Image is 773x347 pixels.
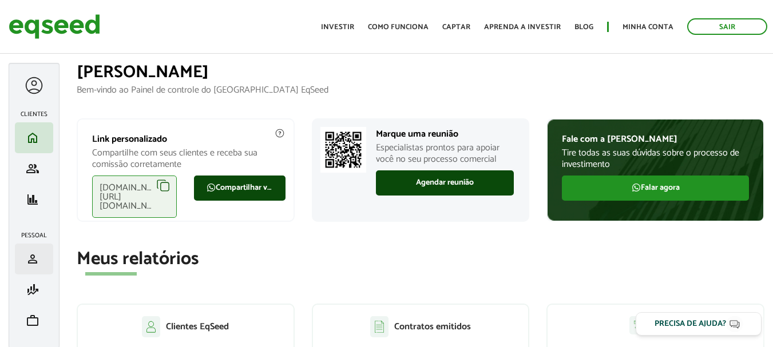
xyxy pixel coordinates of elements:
[320,127,366,173] img: Marcar reunião com consultor
[370,316,389,337] img: agent-contratos.svg
[629,316,648,334] img: agent-relatorio.svg
[77,85,764,95] p: Bem-vindo ao Painel de controle do [GEOGRAPHIC_DATA] EqSeed
[15,111,53,118] h2: Clientes
[166,321,229,332] p: Clientes EqSeed
[26,252,39,266] span: person
[15,232,53,239] h2: Pessoal
[26,162,39,176] span: group
[26,193,39,206] span: finance
[562,176,749,201] a: Falar agora
[442,23,470,31] a: Captar
[18,193,50,206] a: finance
[18,314,50,328] a: work
[15,244,53,274] li: Meu perfil
[92,176,177,218] div: [DOMAIN_NAME][URL][DOMAIN_NAME]
[207,183,216,192] img: FaWhatsapp.svg
[194,176,286,201] a: Compartilhar via WhatsApp
[18,131,50,145] a: home
[562,134,749,145] p: Fale com a [PERSON_NAME]
[77,249,764,269] h2: Meus relatórios
[15,153,53,184] li: Investimento assistido
[623,23,673,31] a: Minha conta
[23,75,45,96] a: Expandir menu
[26,314,39,328] span: work
[368,23,429,31] a: Como funciona
[15,122,53,153] li: Início
[26,131,39,145] span: home
[26,283,39,297] span: finance_mode
[15,274,53,305] li: Minha simulação
[275,128,285,138] img: agent-meulink-info2.svg
[394,321,471,332] p: Contratos emitidos
[92,134,279,145] p: Link personalizado
[562,147,749,169] p: Tire todas as suas dúvidas sobre o processo de investimento
[574,23,593,31] a: Blog
[15,305,53,336] li: Meu portfólio
[15,184,53,215] li: Meus relatórios
[687,18,767,35] a: Sair
[632,183,641,192] img: FaWhatsapp.svg
[376,129,514,139] p: Marque uma reunião
[9,11,100,42] img: EqSeed
[77,63,764,82] h1: [PERSON_NAME]
[92,147,279,169] p: Compartilhe com seus clientes e receba sua comissão corretamente
[18,162,50,176] a: group
[18,283,50,297] a: finance_mode
[142,316,160,337] img: agent-clientes.svg
[321,23,354,31] a: Investir
[376,142,514,164] p: Especialistas prontos para apoiar você no seu processo comercial
[18,252,50,266] a: person
[484,23,561,31] a: Aprenda a investir
[376,170,514,196] a: Agendar reunião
